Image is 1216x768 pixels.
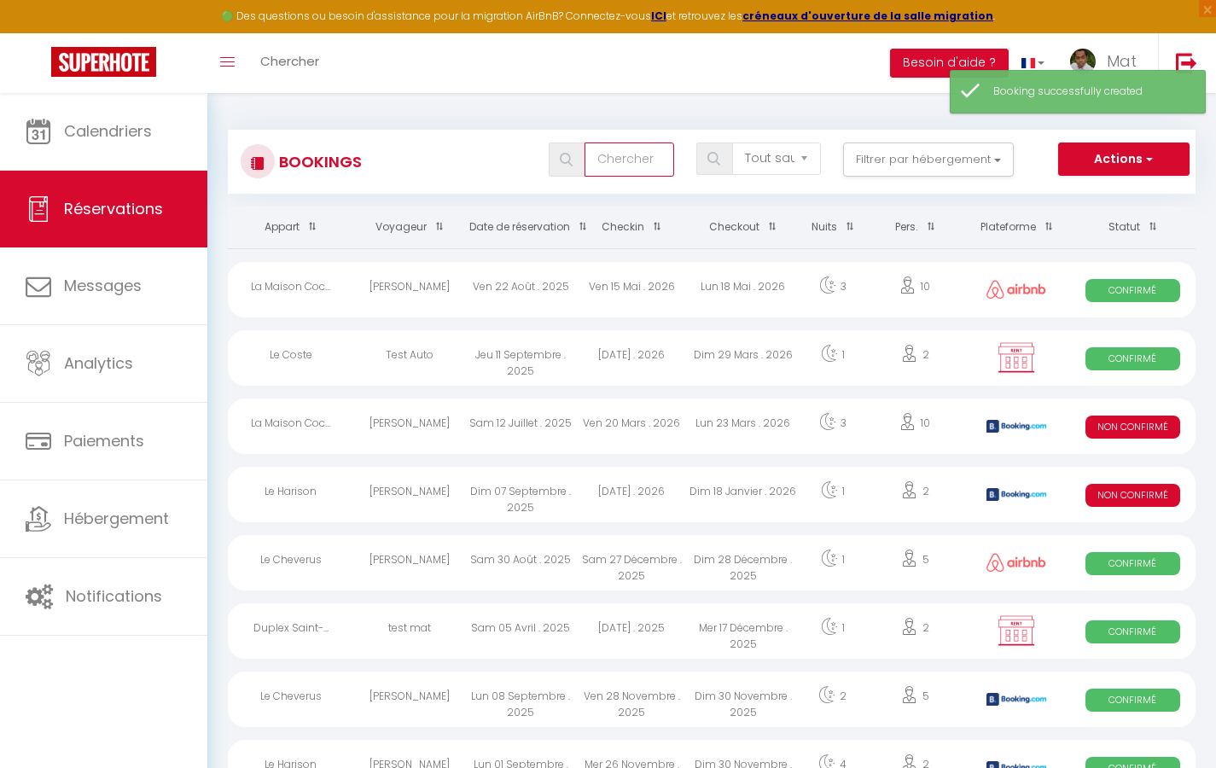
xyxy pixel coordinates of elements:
th: Sort by status [1070,207,1196,248]
img: Super Booking [51,47,156,77]
th: Sort by checkin [576,207,687,248]
span: Messages [64,275,142,296]
th: Sort by checkout [688,207,799,248]
button: Besoin d'aide ? [890,49,1009,78]
span: Analytics [64,352,133,374]
th: Sort by guest [353,207,464,248]
h3: Bookings [275,143,362,181]
span: Paiements [64,430,144,451]
span: Notifications [66,585,162,607]
button: Filtrer par hébergement [843,143,1014,177]
a: ... Mat [1057,33,1158,93]
th: Sort by rentals [228,207,353,248]
a: Chercher [247,33,332,93]
button: Ouvrir le widget de chat LiveChat [14,7,65,58]
div: Booking successfully created [993,84,1188,100]
span: Mat [1107,50,1137,72]
a: créneaux d'ouverture de la salle migration [742,9,993,23]
span: Chercher [260,52,319,70]
span: Calendriers [64,120,152,142]
th: Sort by people [866,207,963,248]
img: logout [1176,52,1197,73]
button: Actions [1058,143,1190,177]
th: Sort by channel [963,207,1070,248]
th: Sort by booking date [465,207,576,248]
input: Chercher [585,143,673,177]
span: Hébergement [64,508,169,529]
img: ... [1070,49,1096,74]
span: Réservations [64,198,163,219]
th: Sort by nights [799,207,866,248]
a: ICI [651,9,666,23]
